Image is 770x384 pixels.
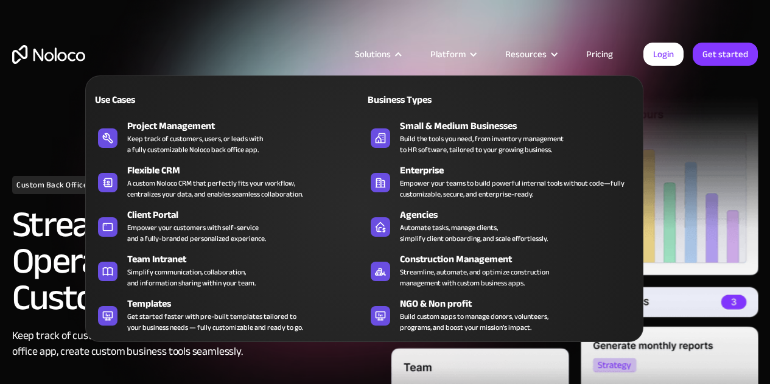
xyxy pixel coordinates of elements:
[92,250,364,291] a: Team IntranetSimplify communication, collaboration,and information sharing within your team.
[12,206,379,316] h2: Streamline Business Operations with a Custom Back Office App
[127,133,263,155] div: Keep track of customers, users, or leads with a fully customizable Noloco back office app.
[693,43,758,66] a: Get started
[127,311,303,333] div: Get started faster with pre-built templates tailored to your business needs — fully customizable ...
[340,46,415,62] div: Solutions
[643,43,684,66] a: Login
[127,163,369,178] div: Flexible CRM
[85,58,643,342] nav: Solutions
[415,46,490,62] div: Platform
[400,119,642,133] div: Small & Medium Businesses
[400,178,631,200] div: Empower your teams to build powerful internal tools without code—fully customizable, secure, and ...
[365,294,637,335] a: NGO & Non profitBuild custom apps to manage donors, volunteers,programs, and boost your mission’s...
[490,46,571,62] div: Resources
[127,119,369,133] div: Project Management
[127,208,369,222] div: Client Portal
[92,93,223,107] div: Use Cases
[505,46,547,62] div: Resources
[400,163,642,178] div: Enterprise
[127,296,369,311] div: Templates
[92,116,364,158] a: Project ManagementKeep track of customers, users, or leads witha fully customizable Noloco back o...
[400,208,642,222] div: Agencies
[400,133,564,155] div: Build the tools you need, from inventory management to HR software, tailored to your growing busi...
[571,46,628,62] a: Pricing
[355,46,391,62] div: Solutions
[400,222,548,244] div: Automate tasks, manage clients, simplify client onboarding, and scale effortlessly.
[12,176,136,194] h1: Custom Back Office App Builder
[400,267,549,288] div: Streamline, automate, and optimize construction management with custom business apps.
[127,222,266,244] div: Empower your customers with self-service and a fully-branded personalized experience.
[400,252,642,267] div: Construction Management
[127,267,256,288] div: Simplify communication, collaboration, and information sharing within your team.
[365,161,637,202] a: EnterpriseEmpower your teams to build powerful internal tools without code—fully customizable, se...
[400,311,548,333] div: Build custom apps to manage donors, volunteers, programs, and boost your mission’s impact.
[365,93,496,107] div: Business Types
[400,296,642,311] div: NGO & Non profit
[92,205,364,246] a: Client PortalEmpower your customers with self-serviceand a fully-branded personalized experience.
[365,205,637,246] a: AgenciesAutomate tasks, manage clients,simplify client onboarding, and scale effortlessly.
[365,250,637,291] a: Construction ManagementStreamline, automate, and optimize constructionmanagement with custom busi...
[92,294,364,335] a: TemplatesGet started faster with pre-built templates tailored toyour business needs — fully custo...
[12,328,379,360] div: Keep track of customers, users, or leads with a fully customizable Noloco back office app, create...
[127,178,303,200] div: A custom Noloco CRM that perfectly fits your workflow, centralizes your data, and enables seamles...
[12,45,85,64] a: home
[127,252,369,267] div: Team Intranet
[92,85,364,113] a: Use Cases
[365,85,637,113] a: Business Types
[430,46,466,62] div: Platform
[365,116,637,158] a: Small & Medium BusinessesBuild the tools you need, from inventory managementto HR software, tailo...
[92,161,364,202] a: Flexible CRMA custom Noloco CRM that perfectly fits your workflow,centralizes your data, and enab...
